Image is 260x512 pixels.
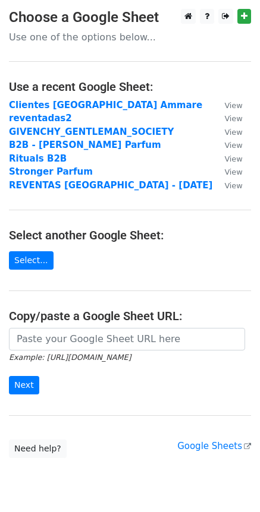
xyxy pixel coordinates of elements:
[9,113,72,124] a: reventadas2
[9,166,93,177] a: Stronger Parfum
[212,166,242,177] a: View
[9,180,212,191] a: REVENTAS [GEOGRAPHIC_DATA] - [DATE]
[9,9,251,26] h3: Choose a Google Sheet
[9,100,202,110] a: Clientes [GEOGRAPHIC_DATA] Ammare
[212,153,242,164] a: View
[224,167,242,176] small: View
[9,80,251,94] h4: Use a recent Google Sheet:
[212,140,242,150] a: View
[177,441,251,451] a: Google Sheets
[9,31,251,43] p: Use one of the options below...
[212,113,242,124] a: View
[224,114,242,123] small: View
[9,127,174,137] a: GIVENCHY_GENTLEMAN_SOCIETY
[9,251,54,270] a: Select...
[9,153,67,164] a: Rituals B2B
[9,376,39,394] input: Next
[224,141,242,150] small: View
[212,100,242,110] a: View
[9,140,161,150] a: B2B - [PERSON_NAME] Parfum
[9,228,251,242] h4: Select another Google Sheet:
[9,440,67,458] a: Need help?
[9,353,131,362] small: Example: [URL][DOMAIN_NAME]
[224,128,242,137] small: View
[224,181,242,190] small: View
[224,154,242,163] small: View
[224,101,242,110] small: View
[212,180,242,191] a: View
[9,328,245,350] input: Paste your Google Sheet URL here
[212,127,242,137] a: View
[9,309,251,323] h4: Copy/paste a Google Sheet URL:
